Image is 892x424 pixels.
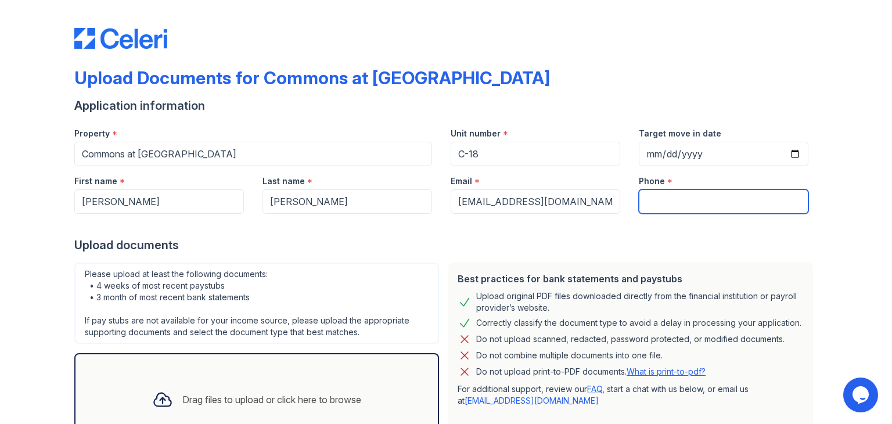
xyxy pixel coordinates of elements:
[476,332,785,346] div: Do not upload scanned, redacted, password protected, or modified documents.
[476,316,801,330] div: Correctly classify the document type to avoid a delay in processing your application.
[476,348,663,362] div: Do not combine multiple documents into one file.
[465,396,599,405] a: [EMAIL_ADDRESS][DOMAIN_NAME]
[476,290,804,314] div: Upload original PDF files downloaded directly from the financial institution or payroll provider’...
[476,366,706,378] p: Do not upload print-to-PDF documents.
[458,383,804,407] p: For additional support, review our , start a chat with us below, or email us at
[587,384,602,394] a: FAQ
[74,175,117,187] label: First name
[639,128,721,139] label: Target move in date
[262,175,305,187] label: Last name
[627,366,706,376] a: What is print-to-pdf?
[74,67,550,88] div: Upload Documents for Commons at [GEOGRAPHIC_DATA]
[843,378,880,412] iframe: chat widget
[74,237,818,253] div: Upload documents
[639,175,665,187] label: Phone
[451,175,472,187] label: Email
[74,263,439,344] div: Please upload at least the following documents: • 4 weeks of most recent paystubs • 3 month of mo...
[74,128,110,139] label: Property
[458,272,804,286] div: Best practices for bank statements and paystubs
[74,98,818,114] div: Application information
[451,128,501,139] label: Unit number
[74,28,167,49] img: CE_Logo_Blue-a8612792a0a2168367f1c8372b55b34899dd931a85d93a1a3d3e32e68fde9ad4.png
[182,393,361,407] div: Drag files to upload or click here to browse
